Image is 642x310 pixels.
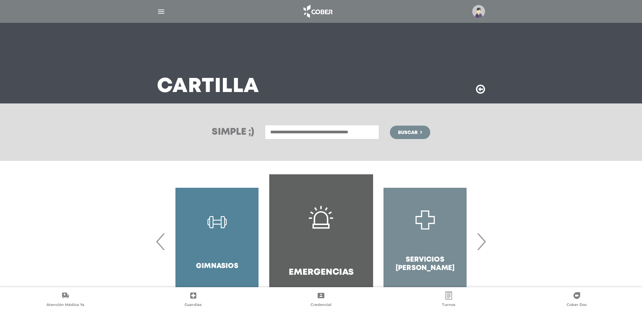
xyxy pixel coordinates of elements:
[390,126,430,139] button: Buscar
[398,130,417,135] span: Buscar
[442,302,455,308] span: Turnos
[475,223,488,260] span: Next
[257,292,385,309] a: Credencial
[289,267,354,278] h4: Emergencias
[385,292,513,309] a: Turnos
[269,174,373,309] a: Emergencias
[311,302,331,308] span: Credencial
[1,292,129,309] a: Atención Médica Ya
[129,292,257,309] a: Guardias
[46,302,84,308] span: Atención Médica Ya
[513,292,641,309] a: Cober Doc
[212,128,254,137] h3: Simple ;)
[185,302,202,308] span: Guardias
[154,223,167,260] span: Previous
[472,5,485,18] img: profile-placeholder.svg
[157,7,165,16] img: Cober_menu-lines-white.svg
[157,78,259,95] h3: Cartilla
[567,302,587,308] span: Cober Doc
[300,3,335,19] img: logo_cober_home-white.png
